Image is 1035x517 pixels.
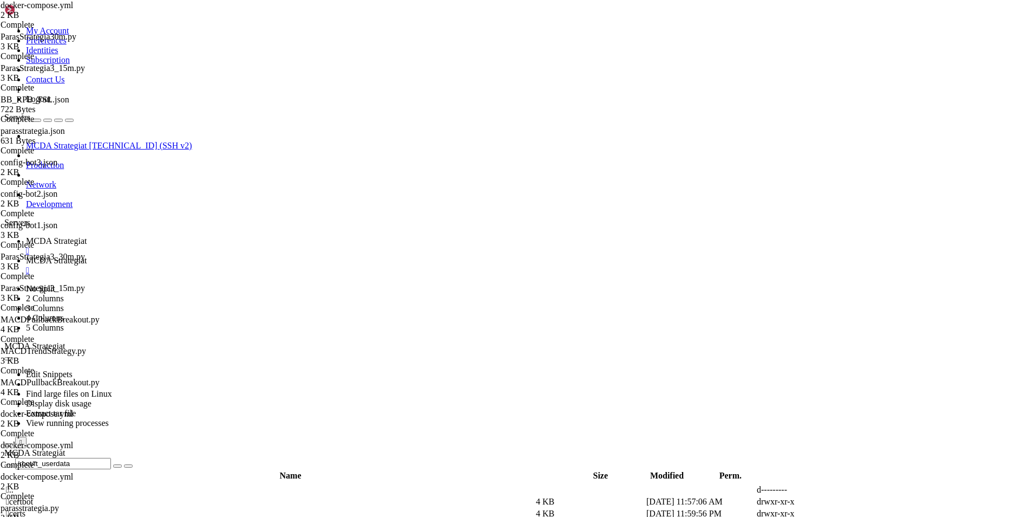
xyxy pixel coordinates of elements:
span: config-bot2.json [1,189,57,198]
span: MACDTrendStrategy.py [1,346,103,366]
div: Complete [1,366,103,376]
div: Complete [1,83,103,93]
span: docker-compose.yml [1,472,103,492]
span: config-bot1.json [1,221,57,230]
div: 3 KB [1,73,103,83]
span: ParasStrategia3_15m.py [1,63,103,83]
span: docker-compose.yml [1,441,103,460]
span: config-bot3.json [1,158,103,177]
span: config-bot3.json [1,158,57,167]
div: 2 KB [1,419,103,429]
div: 2 KB [1,450,103,460]
div: 2 KB [1,482,103,492]
span: MACDPullbackBreakout.py [1,315,103,334]
span: parasstrategia.json [1,126,65,135]
div: Complete [1,51,103,61]
span: MACDPullbackBreakout.py [1,378,103,397]
div: Complete [1,177,103,187]
span: ParasStrategia3_15m.py [1,283,103,303]
div: 3 KB [1,356,103,366]
div: Complete [1,429,103,438]
div: 3 KB [1,42,103,51]
span: MACDPullbackBreakout.py [1,315,100,324]
span: config-bot1.json [1,221,103,240]
div: 3 KB [1,262,103,272]
span: ParasStrategia30m.py [1,32,103,51]
div: Complete [1,146,103,156]
span: docker-compose.yml [1,1,73,10]
span: MACDTrendStrategy.py [1,346,86,356]
div: 2 KB [1,167,103,177]
div: Complete [1,397,103,407]
div: Complete [1,240,103,250]
span: ParasStrategia30m.py [1,32,76,41]
div: 631 Bytes [1,136,103,146]
div: Complete [1,20,103,30]
div: Complete [1,272,103,281]
div: 3 KB [1,293,103,303]
div: 4 KB [1,387,103,397]
span: docker-compose.yml [1,1,103,20]
span: config-bot2.json [1,189,103,209]
span: docker-compose.yml [1,409,73,418]
div: 2 KB [1,199,103,209]
span: docker-compose.yml [1,441,73,450]
span: ParasStrategia3_15m.py [1,283,85,293]
span: BB_RPB_TSL.json [1,95,69,104]
span: docker-compose.yml [1,472,73,481]
div: 4 KB [1,325,103,334]
span: parasstrategia.py [1,503,59,513]
div: 3 KB [1,230,103,240]
div: Complete [1,303,103,313]
span: parasstrategia.json [1,126,103,146]
div: Complete [1,460,103,470]
div: Complete [1,114,103,124]
span: docker-compose.yml [1,409,103,429]
div: Complete [1,209,103,218]
div: 2 KB [1,10,103,20]
div: 722 Bytes [1,105,103,114]
div: Complete [1,334,103,344]
span: ParasStrategia3_15m.py [1,63,85,73]
span: BB_RPB_TSL.json [1,95,103,114]
span: ParasStrategia3_30m.py [1,252,85,261]
span: ParasStrategia3_30m.py [1,252,103,272]
span: MACDPullbackBreakout.py [1,378,100,387]
div: Complete [1,492,103,501]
